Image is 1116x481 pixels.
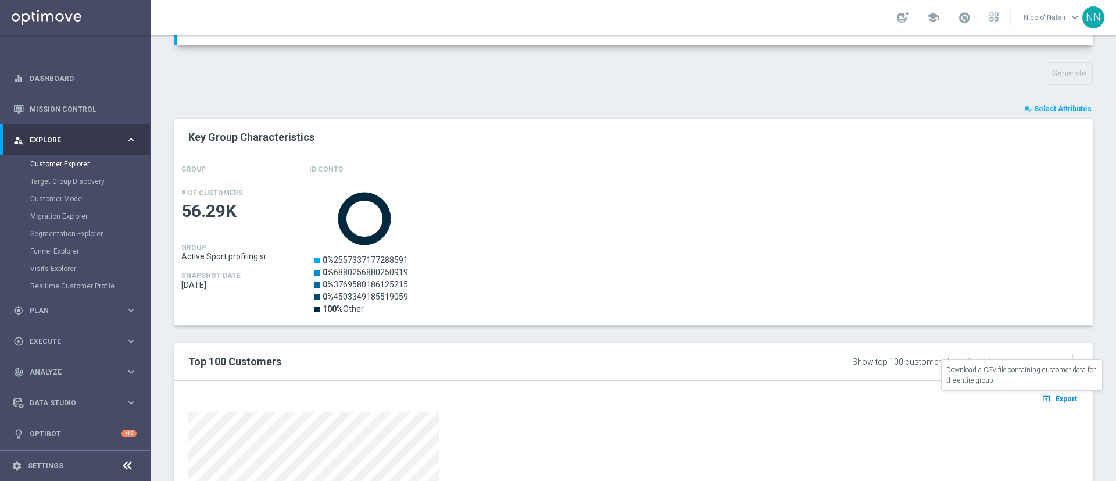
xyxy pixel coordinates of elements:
span: Export [1056,395,1077,403]
i: play_circle_outline [13,336,24,347]
h2: Key Group Characteristics [188,130,1079,144]
div: +10 [121,430,137,437]
i: person_search [13,135,24,145]
h4: SNAPSHOT DATE [181,272,241,280]
text: 4503349185519059 [323,292,408,301]
a: Customer Explorer [30,159,121,169]
span: keyboard_arrow_down [1068,11,1081,24]
i: keyboard_arrow_right [126,336,137,347]
text: 6880256880250919 [323,268,408,277]
i: lightbulb [13,429,24,439]
i: playlist_add_check [1024,105,1032,113]
a: Segmentation Explorer [30,229,121,238]
i: gps_fixed [13,305,24,316]
button: Generate [1046,62,1093,85]
span: 56.29K [181,200,295,223]
div: Execute [13,336,126,347]
div: Show top 100 customers by [852,357,956,367]
button: gps_fixed Plan keyboard_arrow_right [13,306,137,315]
div: Customer Explorer [30,155,150,173]
span: Active Sport profiling sì [181,252,295,261]
button: person_search Explore keyboard_arrow_right [13,136,137,145]
button: Data Studio keyboard_arrow_right [13,398,137,408]
a: Settings [28,462,63,469]
span: Data Studio [30,400,126,407]
div: NN [1082,6,1104,28]
a: Funnel Explorer [30,247,121,256]
span: Select Attributes [1034,105,1092,113]
i: keyboard_arrow_right [126,366,137,377]
i: open_in_browser [1042,394,1054,403]
h4: GROUP [181,159,206,180]
div: Mission Control [13,94,137,124]
button: play_circle_outline Execute keyboard_arrow_right [13,337,137,346]
a: Realtime Customer Profile [30,282,121,291]
tspan: 0% [323,255,334,265]
text: Other [323,304,364,313]
a: Mission Control [30,94,137,124]
h4: # OF CUSTOMERS [181,189,243,197]
a: Customer Model [30,194,121,204]
i: equalizer [13,73,24,84]
div: Migration Explorer [30,208,150,225]
div: Realtime Customer Profile [30,277,150,295]
span: Analyze [30,369,126,376]
div: Plan [13,305,126,316]
tspan: 100% [323,304,343,313]
div: Dashboard [13,63,137,94]
div: Visits Explorer [30,260,150,277]
div: Optibot [13,418,137,449]
tspan: 0% [323,268,334,277]
i: keyboard_arrow_right [126,134,137,145]
a: Target Group Discovery [30,177,121,186]
i: keyboard_arrow_right [126,397,137,408]
i: keyboard_arrow_right [126,305,137,316]
tspan: 0% [323,280,334,289]
div: Target Group Discovery [30,173,150,190]
span: 2025-08-09 [181,280,295,290]
a: Visits Explorer [30,264,121,273]
button: lightbulb Optibot +10 [13,429,137,439]
div: Analyze [13,367,126,377]
text: 3769580186125215 [323,280,408,289]
h2: Top 100 Customers [188,355,700,369]
button: open_in_browser Export [1040,391,1079,406]
button: Mission Control [13,105,137,114]
i: track_changes [13,367,24,377]
span: Explore [30,137,126,144]
i: settings [12,461,22,471]
div: Explore [13,135,126,145]
div: Data Studio [13,398,126,408]
div: Customer Model [30,190,150,208]
a: Nicolo' Natalikeyboard_arrow_down [1022,9,1082,26]
button: track_changes Analyze keyboard_arrow_right [13,368,137,377]
a: Optibot [30,418,121,449]
h4: Id Conto [309,159,344,180]
span: Plan [30,307,126,314]
a: Migration Explorer [30,212,121,221]
text: 2557337177288591 [323,255,408,265]
div: Segmentation Explorer [30,225,150,243]
h4: GROUP [181,244,206,252]
span: Execute [30,338,126,345]
div: Funnel Explorer [30,243,150,260]
button: equalizer Dashboard [13,74,137,83]
tspan: 0% [323,292,334,301]
span: school [927,11,939,24]
div: Press SPACE to select this row. [302,183,430,325]
div: Press SPACE to select this row. [174,183,302,325]
a: Dashboard [30,63,137,94]
button: playlist_add_check Select Attributes [1023,102,1093,115]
